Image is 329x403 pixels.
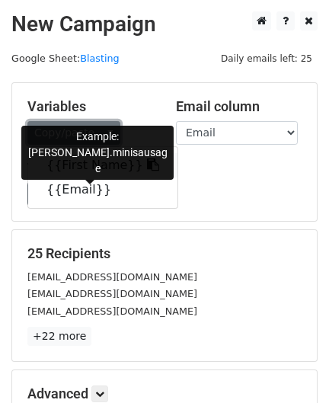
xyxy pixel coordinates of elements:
h2: New Campaign [11,11,318,37]
h5: Variables [27,98,153,115]
h5: Email column [176,98,302,115]
small: [EMAIL_ADDRESS][DOMAIN_NAME] [27,271,197,283]
div: Example: [PERSON_NAME].minisausage [21,126,174,180]
iframe: Chat Widget [253,330,329,403]
small: [EMAIL_ADDRESS][DOMAIN_NAME] [27,288,197,299]
h5: Advanced [27,385,302,402]
span: Daily emails left: 25 [216,50,318,67]
a: Daily emails left: 25 [216,53,318,64]
a: +22 more [27,327,91,346]
a: Blasting [80,53,119,64]
small: Google Sheet: [11,53,120,64]
small: [EMAIL_ADDRESS][DOMAIN_NAME] [27,305,197,317]
h5: 25 Recipients [27,245,302,262]
a: {{Email}} [28,178,177,202]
